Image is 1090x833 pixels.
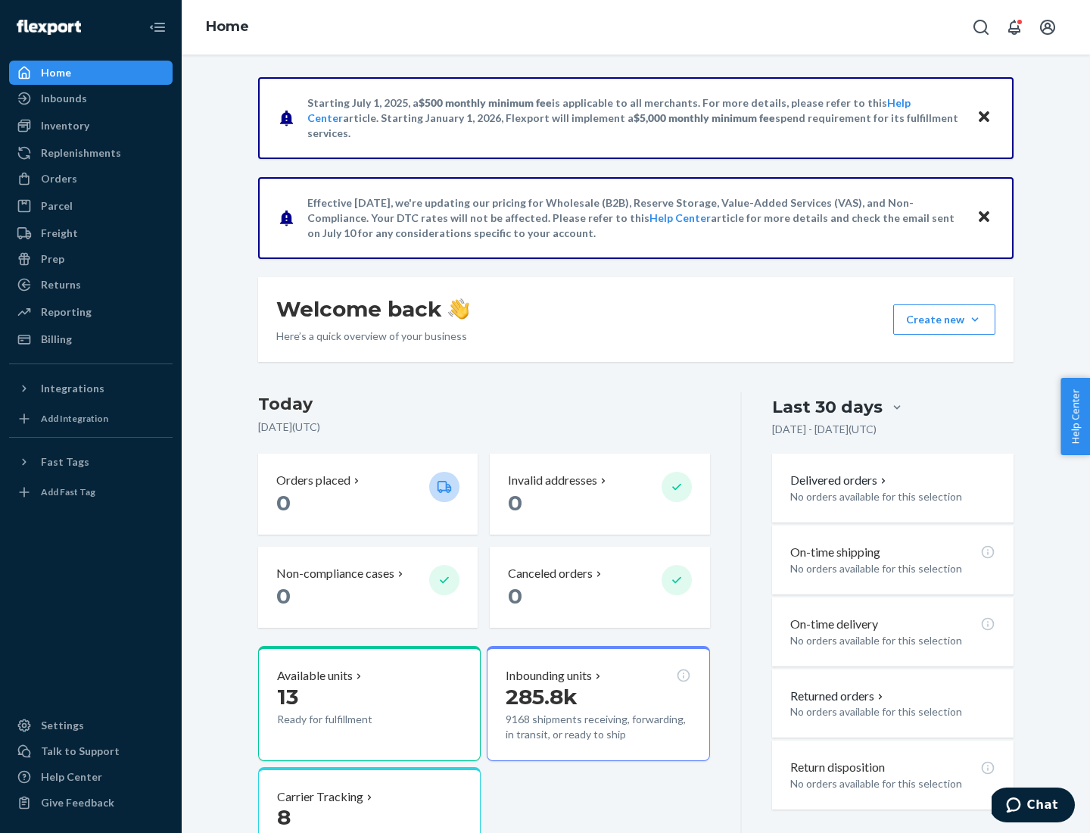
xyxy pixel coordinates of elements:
div: Give Feedback [41,795,114,810]
a: Replenishments [9,141,173,165]
p: [DATE] ( UTC ) [258,420,710,435]
p: Ready for fulfillment [277,712,417,727]
p: No orders available for this selection [790,561,995,576]
div: Last 30 days [772,395,883,419]
a: Add Fast Tag [9,480,173,504]
div: Replenishments [41,145,121,161]
button: Close Navigation [142,12,173,42]
p: No orders available for this selection [790,704,995,719]
h3: Today [258,392,710,416]
a: Add Integration [9,407,173,431]
span: 8 [277,804,291,830]
button: Create new [893,304,995,335]
a: Orders [9,167,173,191]
a: Returns [9,273,173,297]
p: On-time delivery [790,616,878,633]
button: Fast Tags [9,450,173,474]
a: Billing [9,327,173,351]
span: 0 [276,490,291,516]
div: Reporting [41,304,92,320]
button: Available units13Ready for fulfillment [258,646,481,761]
p: [DATE] - [DATE] ( UTC ) [772,422,877,437]
button: Talk to Support [9,739,173,763]
p: No orders available for this selection [790,776,995,791]
span: 285.8k [506,684,578,710]
p: Orders placed [276,472,350,489]
p: No orders available for this selection [790,633,995,648]
span: 13 [277,684,298,710]
a: Parcel [9,194,173,218]
button: Invalid addresses 0 [490,454,709,535]
a: Help Center [9,765,173,789]
a: Inbounds [9,86,173,111]
p: 9168 shipments receiving, forwarding, in transit, or ready to ship [506,712,690,742]
p: Canceled orders [508,565,593,582]
img: Flexport logo [17,20,81,35]
div: Inbounds [41,91,87,106]
p: Starting July 1, 2025, a is applicable to all merchants. For more details, please refer to this a... [307,95,962,141]
p: Available units [277,667,353,685]
button: Help Center [1060,378,1090,455]
div: Parcel [41,198,73,214]
button: Give Feedback [9,791,173,815]
button: Canceled orders 0 [490,547,709,628]
a: Reporting [9,300,173,324]
a: Help Center [649,211,711,224]
button: Non-compliance cases 0 [258,547,478,628]
h1: Welcome back [276,295,469,323]
p: Invalid addresses [508,472,597,489]
span: 0 [276,583,291,609]
a: Prep [9,247,173,271]
img: hand-wave emoji [448,298,469,320]
button: Orders placed 0 [258,454,478,535]
div: Orders [41,171,77,186]
button: Delivered orders [790,472,889,489]
button: Inbounding units285.8k9168 shipments receiving, forwarding, in transit, or ready to ship [487,646,709,761]
div: Fast Tags [41,454,89,470]
a: Home [206,18,249,35]
a: Settings [9,713,173,738]
div: Help Center [41,769,102,785]
div: Home [41,65,71,80]
span: 0 [508,490,522,516]
button: Close [974,107,994,129]
button: Returned orders [790,688,886,705]
p: Return disposition [790,759,885,776]
div: Freight [41,226,78,241]
div: Settings [41,718,84,733]
iframe: Opens a widget where you can chat to one of our agents [992,788,1075,825]
p: Carrier Tracking [277,788,363,806]
button: Open account menu [1032,12,1063,42]
div: Talk to Support [41,744,120,759]
p: Here’s a quick overview of your business [276,329,469,344]
div: Prep [41,251,64,267]
a: Freight [9,221,173,245]
p: No orders available for this selection [790,489,995,504]
div: Returns [41,277,81,292]
div: Add Integration [41,412,108,425]
p: Non-compliance cases [276,565,394,582]
button: Open notifications [999,12,1029,42]
ol: breadcrumbs [194,5,261,49]
p: Effective [DATE], we're updating our pricing for Wholesale (B2B), Reserve Storage, Value-Added Se... [307,195,962,241]
span: $500 monthly minimum fee [419,96,552,109]
p: On-time shipping [790,544,880,561]
p: Inbounding units [506,667,592,685]
div: Inventory [41,118,89,133]
button: Integrations [9,376,173,401]
div: Integrations [41,381,104,396]
button: Open Search Box [966,12,996,42]
a: Home [9,61,173,85]
span: $5,000 monthly minimum fee [634,111,775,124]
div: Add Fast Tag [41,485,95,498]
button: Close [974,207,994,229]
a: Inventory [9,114,173,138]
span: 0 [508,583,522,609]
div: Billing [41,332,72,347]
